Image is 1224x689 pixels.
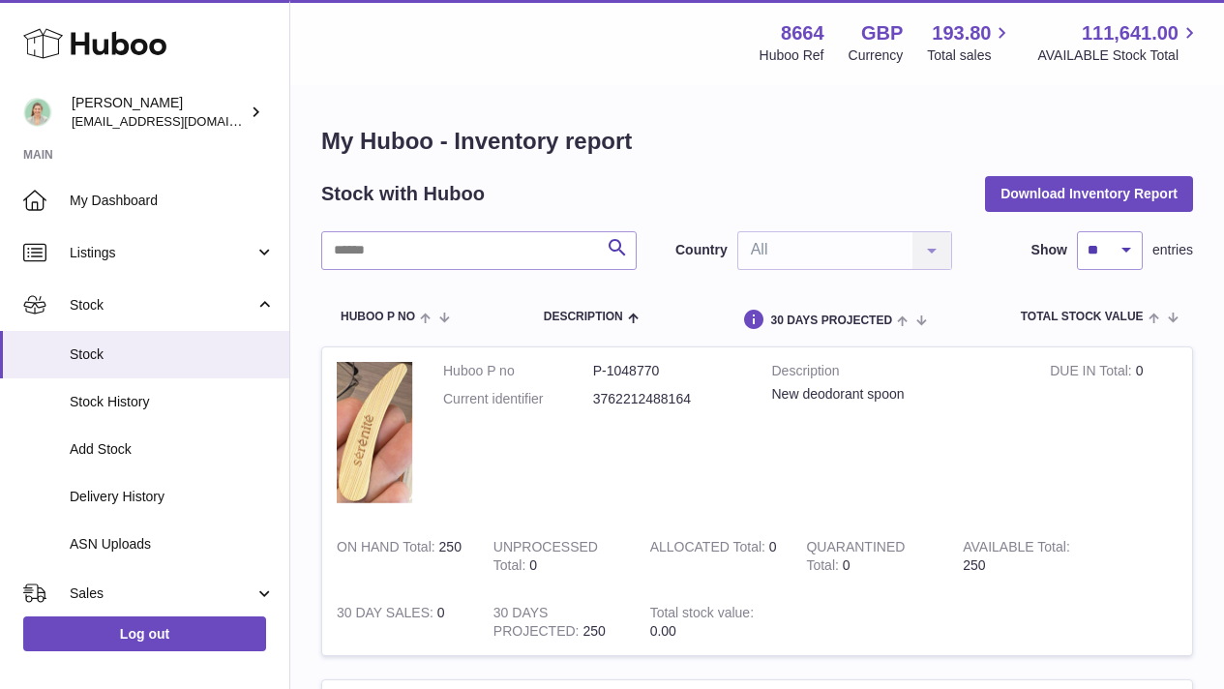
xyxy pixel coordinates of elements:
span: 111,641.00 [1082,20,1179,46]
strong: 8664 [781,20,824,46]
label: Show [1031,241,1067,259]
span: 193.80 [932,20,991,46]
span: ASN Uploads [70,535,275,554]
dt: Current identifier [443,390,593,408]
img: product image [337,362,414,504]
span: Delivery History [70,488,275,506]
td: 0 [636,524,792,589]
span: Stock [70,296,254,315]
strong: AVAILABLE Total [963,539,1070,559]
span: 0 [843,557,851,573]
span: Total stock value [1021,311,1144,323]
strong: UNPROCESSED Total [493,539,598,578]
strong: GBP [861,20,903,46]
span: [EMAIL_ADDRESS][DOMAIN_NAME] [72,113,284,129]
label: Country [675,241,728,259]
span: Total sales [927,46,1013,65]
strong: ALLOCATED Total [650,539,769,559]
span: Listings [70,244,254,262]
span: 0.00 [650,623,676,639]
img: hello@thefacialcuppingexpert.com [23,98,52,127]
dd: 3762212488164 [593,390,743,408]
td: 0 [1035,347,1192,524]
span: AVAILABLE Stock Total [1037,46,1201,65]
strong: QUARANTINED Total [806,539,905,578]
strong: Description [772,362,1022,385]
h1: My Huboo - Inventory report [321,126,1193,157]
td: 0 [479,524,636,589]
span: 30 DAYS PROJECTED [770,315,892,327]
td: 0 [322,589,479,655]
strong: 30 DAYS PROJECTED [493,605,583,644]
span: Huboo P no [341,311,415,323]
span: Add Stock [70,440,275,459]
div: New deodorant spoon [772,385,1022,404]
span: Description [544,311,623,323]
td: 250 [322,524,479,589]
dt: Huboo P no [443,362,593,380]
a: 111,641.00 AVAILABLE Stock Total [1037,20,1201,65]
a: Log out [23,616,266,651]
strong: ON HAND Total [337,539,439,559]
dd: P-1048770 [593,362,743,380]
h2: Stock with Huboo [321,181,485,207]
span: My Dashboard [70,192,275,210]
span: Stock History [70,393,275,411]
span: entries [1152,241,1193,259]
strong: Total stock value [650,605,754,625]
div: Huboo Ref [760,46,824,65]
td: 250 [479,589,636,655]
div: Currency [849,46,904,65]
strong: 30 DAY SALES [337,605,437,625]
strong: DUE IN Total [1050,363,1135,383]
span: Sales [70,584,254,603]
span: Stock [70,345,275,364]
a: 193.80 Total sales [927,20,1013,65]
div: [PERSON_NAME] [72,94,246,131]
td: 250 [948,524,1105,589]
button: Download Inventory Report [985,176,1193,211]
